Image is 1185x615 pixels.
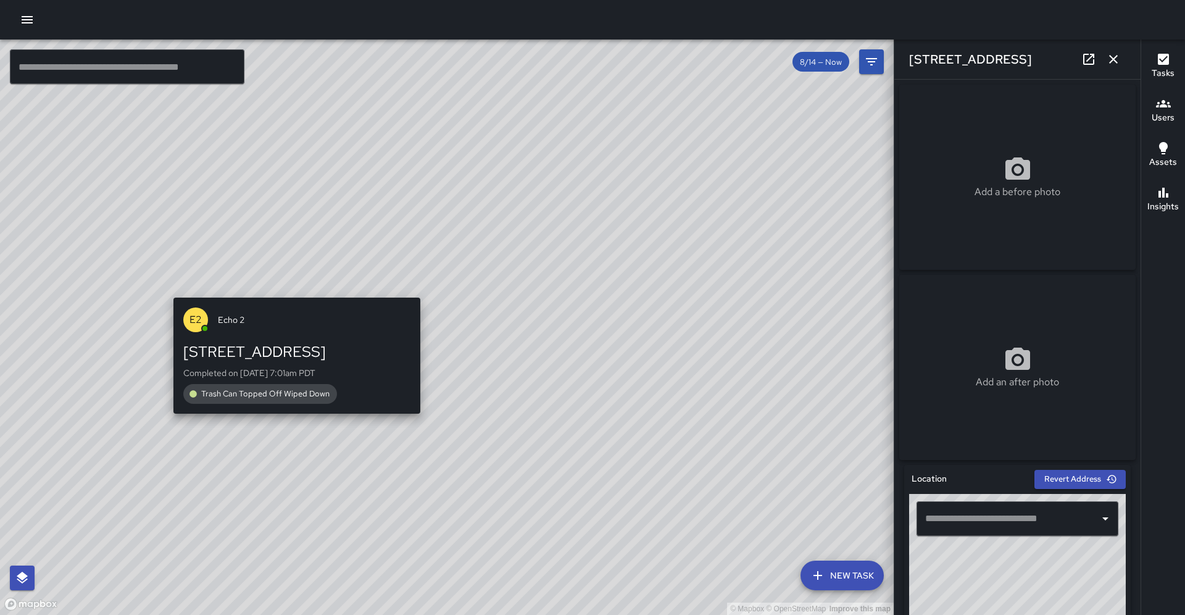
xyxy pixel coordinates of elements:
[189,312,202,327] p: E2
[1141,89,1185,133] button: Users
[173,298,420,414] button: E2Echo 2[STREET_ADDRESS]Completed on [DATE] 7:01am PDTTrash Can Topped Off Wiped Down
[1141,133,1185,178] button: Assets
[183,367,410,379] p: Completed on [DATE] 7:01am PDT
[1141,44,1185,89] button: Tasks
[1152,111,1175,125] h6: Users
[1147,200,1179,214] h6: Insights
[976,375,1059,390] p: Add an after photo
[800,561,884,590] button: New Task
[218,314,410,326] span: Echo 2
[1034,470,1126,489] button: Revert Address
[909,49,1032,69] h6: [STREET_ADDRESS]
[1149,156,1177,169] h6: Assets
[912,472,947,486] h6: Location
[859,49,884,74] button: Filters
[1097,510,1114,527] button: Open
[194,388,337,399] span: Trash Can Topped Off Wiped Down
[183,342,410,362] div: [STREET_ADDRESS]
[792,57,849,67] span: 8/14 — Now
[1152,67,1175,80] h6: Tasks
[1141,178,1185,222] button: Insights
[975,185,1060,199] p: Add a before photo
